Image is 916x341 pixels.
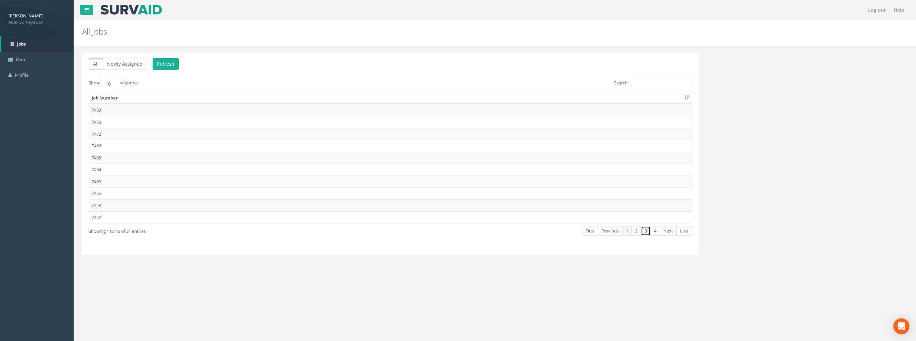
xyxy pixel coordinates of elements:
a: Previous [598,226,622,236]
button: All [89,58,103,70]
a: [PERSON_NAME] Apex Surveys Ltd [8,11,65,25]
span: Apex Surveys Ltd [8,19,65,25]
td: 7472 [89,128,692,140]
strong: [PERSON_NAME] [8,13,43,19]
span: Jobs [17,41,26,47]
a: 3 [641,226,651,236]
td: 7464 [89,163,692,176]
td: 7473 [89,116,692,128]
button: Refresh [153,58,179,70]
a: First [582,226,598,236]
select: Showentries [100,78,125,88]
a: 1 [622,226,632,236]
div: Showing 1 to 10 of 31 entries [89,225,334,234]
td: 7452 [89,211,692,223]
h2: All Jobs [82,27,768,36]
span: Map [16,57,25,63]
a: 4 [650,226,660,236]
input: Search: [631,78,692,88]
a: Next [660,226,677,236]
span: Profile [15,72,28,78]
div: Open Intercom Messenger [893,318,909,334]
td: 7463 [89,176,692,188]
label: Show entries [89,78,139,88]
label: Search: [614,78,692,88]
th: Job Number: activate to sort column ascending [89,92,692,104]
a: Jobs [1,36,74,52]
a: Last [676,226,692,236]
td: 7466 [89,140,692,152]
button: Newly Assigned [103,58,147,70]
td: 7453 [89,199,692,211]
td: 7465 [89,152,692,164]
td: 7483 [89,104,692,116]
td: 7455 [89,187,692,199]
a: 2 [632,226,641,236]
